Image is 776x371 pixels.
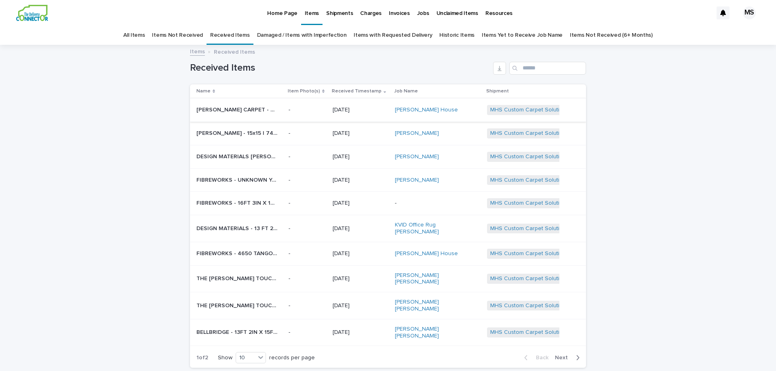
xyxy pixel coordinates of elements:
[570,26,653,45] a: Items Not Received (6+ Months)
[395,130,439,137] a: [PERSON_NAME]
[190,319,586,346] tr: BELLBRIDGE - 13FT 2IN X 15FT RUG | 69427BELLBRIDGE - 13FT 2IN X 15FT RUG | 69427 -[DATE][PERSON_N...
[518,354,552,361] button: Back
[196,152,279,160] p: DESIGN MATERIALS DALTON - 12FT X 50FT RUG | 73454
[236,354,255,362] div: 10
[439,26,474,45] a: Historic Items
[333,153,388,160] p: [DATE]
[333,200,388,207] p: [DATE]
[289,200,326,207] p: -
[289,107,326,113] p: -
[269,354,315,361] p: records per page
[490,275,642,282] a: MHS Custom Carpet Solutions | Inbound Shipment | 23860
[190,99,586,122] tr: [PERSON_NAME] CARPET - 71601365 15FT X 20FT [PERSON_NAME] STRIPE RUG | 74675[PERSON_NAME] CARPET ...
[333,275,388,282] p: [DATE]
[395,177,439,184] a: [PERSON_NAME]
[289,153,326,160] p: -
[196,105,279,113] p: STANTON CARPET - 71601365 15FT X 20FT THEODORE STRIPE RUG | 74675
[289,177,326,184] p: -
[123,26,145,45] a: All Items
[395,222,476,235] a: KVID Office Rug [PERSON_NAME]
[555,355,573,361] span: Next
[395,200,476,207] p: -
[190,215,586,242] tr: DESIGN MATERIALS - 13 FT 2IN 13FT 9IN RUG | 72765DESIGN MATERIALS - 13 FT 2IN 13FT 9IN RUG | 7276...
[333,329,388,336] p: [DATE]
[394,87,418,96] p: Job Name
[190,192,586,215] tr: FIBREWORKS - 16FT 3IN X 17FT 6IN RUG | 72938FIBREWORKS - 16FT 3IN X 17FT 6IN RUG | 72938 -[DATE]-...
[210,26,250,45] a: Received Items
[214,47,255,56] p: Received Items
[289,329,326,336] p: -
[395,299,476,312] a: [PERSON_NAME] [PERSON_NAME]
[333,250,388,257] p: [DATE]
[288,87,320,96] p: Item Photo(s)
[16,5,48,21] img: aCWQmA6OSGG0Kwt8cj3c
[190,265,586,292] tr: THE [PERSON_NAME] TOUCH - CATHYftS STUDY RUG | 72433THE [PERSON_NAME] TOUCH - CATHYftS STUDY RUG ...
[482,26,563,45] a: Items Yet to Receive Job Name
[289,225,326,232] p: -
[196,301,279,309] p: THE WRIGHT TOUCH - 15FT X 33FT MASTER RUG | 71610
[190,145,586,168] tr: DESIGN MATERIALS [PERSON_NAME] - 12FT X 50FT RUG | 73454DESIGN MATERIALS [PERSON_NAME] - 12FT X 5...
[490,225,641,232] a: MHS Custom Carpet Solutions | Inbound Shipment | 23975
[395,250,458,257] a: [PERSON_NAME] House
[196,198,279,207] p: FIBREWORKS - 16FT 3IN X 17FT 6IN RUG | 72938
[196,87,211,96] p: Name
[257,26,347,45] a: Damaged / Items with Imperfection
[531,355,548,361] span: Back
[190,242,586,265] tr: FIBREWORKS - 4650 TANGO 16FT 3IN X 23FT RUG | 72546FIBREWORKS - 4650 TANGO 16FT 3IN X 23FT RUG | ...
[190,122,586,145] tr: [PERSON_NAME] - 15x15 | 74648[PERSON_NAME] - 15x15 | 74648 -[DATE][PERSON_NAME] MHS Custom Carpet...
[289,130,326,137] p: -
[552,354,586,361] button: Next
[490,250,642,257] a: MHS Custom Carpet Solutions | Inbound Shipment | 23899
[490,130,642,137] a: MHS Custom Carpet Solutions | Inbound Shipment | 24392
[395,107,458,113] a: [PERSON_NAME] House
[490,107,642,113] a: MHS Custom Carpet Solutions | Inbound Shipment | 24408
[190,168,586,192] tr: FIBREWORKS - UNKNOWN YARDS OF EXECUTIVE LINE | 73292FIBREWORKS - UNKNOWN YARDS OF EXECUTIVE LINE ...
[490,177,642,184] a: MHS Custom Carpet Solutions | Inbound Shipment | 24098
[190,46,205,56] a: Items
[289,302,326,309] p: -
[218,354,232,361] p: Show
[289,250,326,257] p: -
[333,130,388,137] p: [DATE]
[196,249,279,257] p: FIBREWORKS - 4650 TANGO 16FT 3IN X 23FT RUG | 72546
[354,26,432,45] a: Items with Requested Delivery
[490,153,641,160] a: MHS Custom Carpet Solutions | Inbound Shipment | 24144
[152,26,202,45] a: Items Not Received
[743,6,756,19] div: MS
[289,275,326,282] p: -
[490,302,641,309] a: MHS Custom Carpet Solutions | Inbound Shipment | 23619
[196,274,279,282] p: THE WRIGHT TOUCH - CATHYftS STUDY RUG | 72433
[486,87,509,96] p: Shipment
[332,87,382,96] p: Received Timestamp
[190,62,490,74] h1: Received Items
[490,200,642,207] a: MHS Custom Carpet Solutions | Inbound Shipment | 24022
[196,128,279,137] p: [PERSON_NAME] - 15x15 | 74648
[395,272,476,286] a: [PERSON_NAME] [PERSON_NAME]
[190,292,586,319] tr: THE [PERSON_NAME] TOUCH - 15FT X 33FT MASTER RUG | 71610THE [PERSON_NAME] TOUCH - 15FT X 33FT MAS...
[196,327,279,336] p: BELLBRIDGE - 13FT 2IN X 15FT RUG | 69427
[490,329,640,336] a: MHS Custom Carpet Solutions | Inbound Shipment | 23133
[333,107,388,113] p: [DATE]
[196,175,279,184] p: FIBREWORKS - UNKNOWN YARDS OF EXECUTIVE LINE | 73292
[333,302,388,309] p: [DATE]
[190,348,215,368] p: 1 of 2
[196,224,279,232] p: DESIGN MATERIALS - 13 FT 2IN 13FT 9IN RUG | 72765
[333,225,388,232] p: [DATE]
[395,153,439,160] a: [PERSON_NAME]
[509,62,586,75] input: Search
[333,177,388,184] p: [DATE]
[395,326,476,340] a: [PERSON_NAME] [PERSON_NAME]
